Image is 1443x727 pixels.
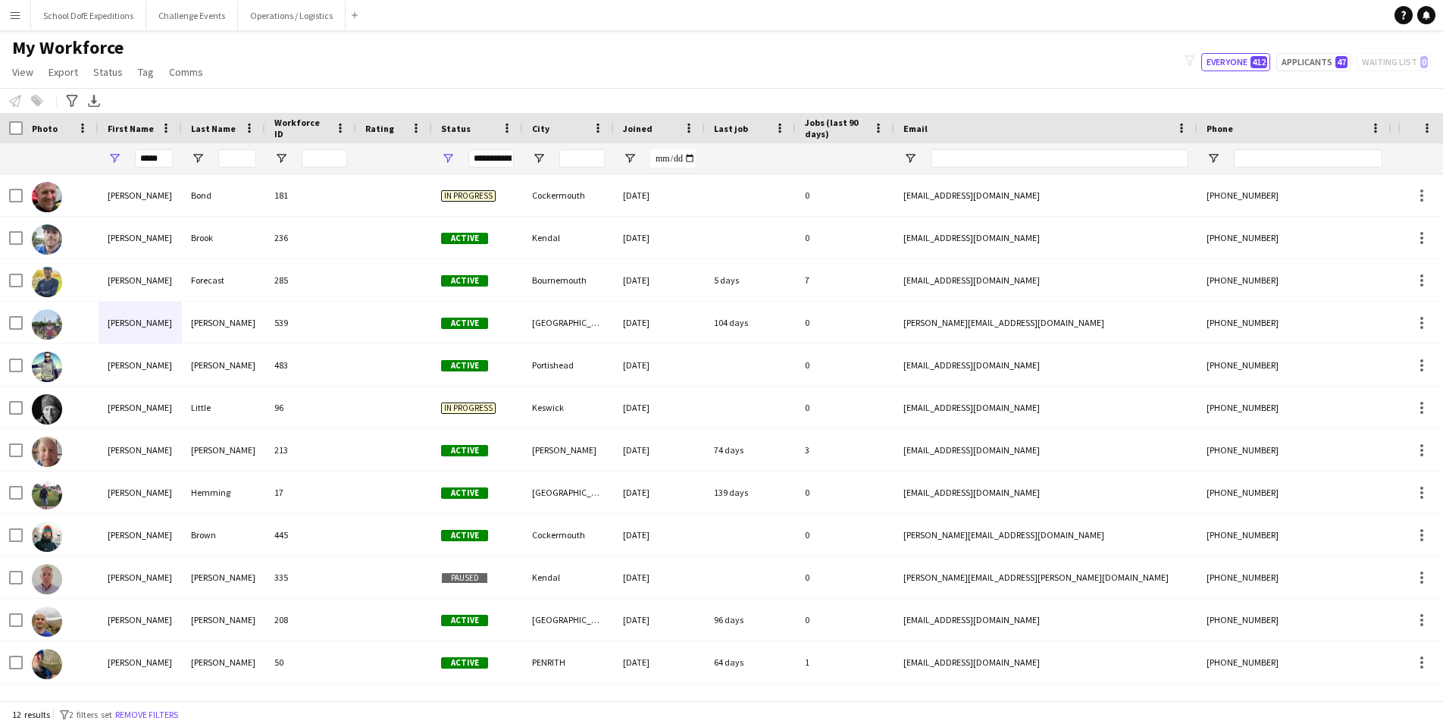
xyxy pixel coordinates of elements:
[796,217,894,259] div: 0
[532,123,549,134] span: City
[705,641,796,683] div: 64 days
[191,123,236,134] span: Last Name
[1197,174,1391,216] div: [PHONE_NUMBER]
[32,649,62,679] img: Christopher Wright
[93,65,123,79] span: Status
[805,117,867,139] span: Jobs (last 90 days)
[302,149,347,168] input: Workforce ID Filter Input
[523,556,614,598] div: Kendal
[265,302,356,343] div: 539
[714,123,748,134] span: Last job
[182,429,265,471] div: [PERSON_NAME]
[523,599,614,641] div: [GEOGRAPHIC_DATA]
[1197,217,1391,259] div: [PHONE_NUMBER]
[1197,641,1391,683] div: [PHONE_NUMBER]
[265,259,356,301] div: 285
[99,514,182,556] div: [PERSON_NAME]
[623,152,637,165] button: Open Filter Menu
[265,556,356,598] div: 335
[796,599,894,641] div: 0
[265,387,356,428] div: 96
[894,641,1197,683] div: [EMAIL_ADDRESS][DOMAIN_NAME]
[32,564,62,594] img: Christopher Maycock
[1201,53,1270,71] button: Everyone412
[99,344,182,386] div: [PERSON_NAME]
[108,152,121,165] button: Open Filter Menu
[441,152,455,165] button: Open Filter Menu
[265,217,356,259] div: 236
[523,641,614,683] div: PENRITH
[32,522,62,552] img: Christopher Brown
[99,174,182,216] div: [PERSON_NAME]
[99,387,182,428] div: [PERSON_NAME]
[1197,556,1391,598] div: [PHONE_NUMBER]
[182,174,265,216] div: Bond
[99,429,182,471] div: [PERSON_NAME]
[99,641,182,683] div: [PERSON_NAME]
[796,472,894,513] div: 0
[796,302,894,343] div: 0
[441,487,488,499] span: Active
[69,709,112,720] span: 2 filters set
[614,387,705,428] div: [DATE]
[705,429,796,471] div: 74 days
[523,429,614,471] div: [PERSON_NAME]
[894,472,1197,513] div: [EMAIL_ADDRESS][DOMAIN_NAME]
[441,572,488,584] span: Paused
[182,387,265,428] div: Little
[32,309,62,340] img: Chris Hartley
[1250,56,1267,68] span: 412
[441,275,488,287] span: Active
[523,302,614,343] div: [GEOGRAPHIC_DATA]
[614,556,705,598] div: [DATE]
[182,302,265,343] div: [PERSON_NAME]
[523,387,614,428] div: Keswick
[99,599,182,641] div: [PERSON_NAME]
[1197,514,1391,556] div: [PHONE_NUMBER]
[441,530,488,541] span: Active
[87,62,129,82] a: Status
[265,514,356,556] div: 445
[441,318,488,329] span: Active
[32,267,62,297] img: Chris Forecast
[274,152,288,165] button: Open Filter Menu
[182,344,265,386] div: [PERSON_NAME]
[108,123,154,134] span: First Name
[182,472,265,513] div: Hemming
[1197,259,1391,301] div: [PHONE_NUMBER]
[931,149,1188,168] input: Email Filter Input
[265,599,356,641] div: 208
[614,472,705,513] div: [DATE]
[99,217,182,259] div: [PERSON_NAME]
[705,259,796,301] div: 5 days
[523,344,614,386] div: Portishead
[614,641,705,683] div: [DATE]
[796,174,894,216] div: 0
[169,65,203,79] span: Comms
[365,123,394,134] span: Rating
[705,302,796,343] div: 104 days
[441,360,488,371] span: Active
[894,174,1197,216] div: [EMAIL_ADDRESS][DOMAIN_NAME]
[796,344,894,386] div: 0
[705,472,796,513] div: 139 days
[894,302,1197,343] div: [PERSON_NAME][EMAIL_ADDRESS][DOMAIN_NAME]
[523,217,614,259] div: Kendal
[894,556,1197,598] div: [PERSON_NAME][EMAIL_ADDRESS][PERSON_NAME][DOMAIN_NAME]
[42,62,84,82] a: Export
[441,445,488,456] span: Active
[705,599,796,641] div: 96 days
[894,599,1197,641] div: [EMAIL_ADDRESS][DOMAIN_NAME]
[32,182,62,212] img: Chris Bond
[441,615,488,626] span: Active
[894,429,1197,471] div: [EMAIL_ADDRESS][DOMAIN_NAME]
[182,599,265,641] div: [PERSON_NAME]
[182,217,265,259] div: Brook
[238,1,346,30] button: Operations / Logistics
[796,387,894,428] div: 0
[265,472,356,513] div: 17
[146,1,238,30] button: Challenge Events
[12,65,33,79] span: View
[182,259,265,301] div: Forecast
[1197,344,1391,386] div: [PHONE_NUMBER]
